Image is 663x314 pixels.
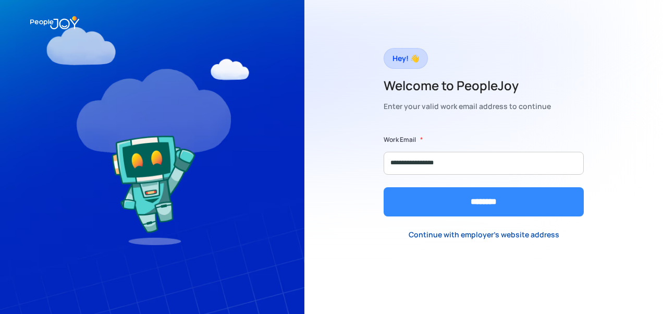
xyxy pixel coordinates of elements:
a: Continue with employer's website address [400,224,568,246]
div: Continue with employer's website address [409,230,559,240]
h2: Welcome to PeopleJoy [384,77,551,94]
label: Work Email [384,135,416,145]
div: Hey! 👋 [392,51,419,66]
form: Form [384,135,584,216]
div: Enter your valid work email address to continue [384,99,551,114]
